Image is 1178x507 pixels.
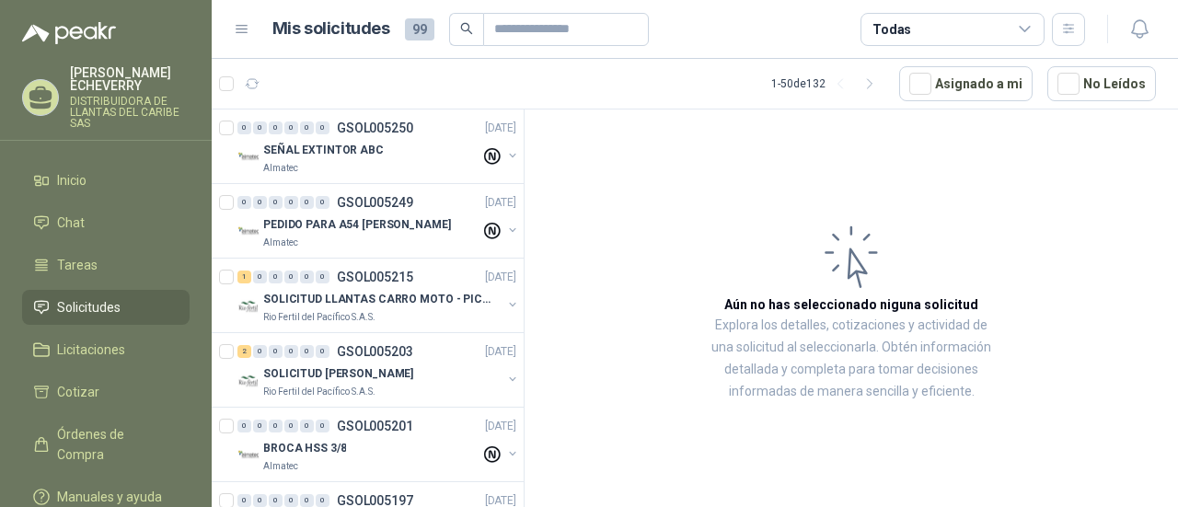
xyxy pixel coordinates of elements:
p: GSOL005197 [337,494,413,507]
div: 2 [237,345,251,358]
h3: Aún no has seleccionado niguna solicitud [724,294,978,315]
p: [DATE] [485,194,516,212]
div: 0 [284,345,298,358]
p: GSOL005215 [337,271,413,283]
div: 0 [269,121,283,134]
div: 0 [316,196,329,209]
span: Inicio [57,170,87,190]
span: search [460,22,473,35]
a: 1 0 0 0 0 0 GSOL005215[DATE] Company LogoSOLICITUD LLANTAS CARRO MOTO - PICHINDERio Fertil del Pa... [237,266,520,325]
p: [DATE] [485,120,516,137]
img: Company Logo [237,444,260,467]
div: 0 [284,271,298,283]
p: SEÑAL EXTINTOR ABC [263,142,384,159]
span: Licitaciones [57,340,125,360]
div: 0 [269,345,283,358]
div: 0 [253,420,267,432]
p: Explora los detalles, cotizaciones y actividad de una solicitud al seleccionarla. Obtén informaci... [709,315,994,403]
div: 0 [237,420,251,432]
p: [DATE] [485,269,516,286]
span: Órdenes de Compra [57,424,172,465]
a: 2 0 0 0 0 0 GSOL005203[DATE] Company LogoSOLICITUD [PERSON_NAME]Rio Fertil del Pacífico S.A.S. [237,340,520,399]
p: DISTRIBUIDORA DE LLANTAS DEL CARIBE SAS [70,96,190,129]
div: 0 [316,271,329,283]
a: 0 0 0 0 0 0 GSOL005250[DATE] Company LogoSEÑAL EXTINTOR ABCAlmatec [237,117,520,176]
img: Company Logo [237,370,260,392]
div: 0 [284,196,298,209]
button: Asignado a mi [899,66,1033,101]
p: SOLICITUD [PERSON_NAME] [263,365,413,383]
a: Inicio [22,163,190,198]
div: 0 [269,196,283,209]
a: Cotizar [22,374,190,409]
span: Manuales y ayuda [57,487,162,507]
div: 0 [316,494,329,507]
p: [DATE] [485,343,516,361]
div: 0 [316,345,329,358]
div: 0 [237,494,251,507]
div: 0 [269,494,283,507]
a: 0 0 0 0 0 0 GSOL005201[DATE] Company LogoBROCA HSS 3/8Almatec [237,415,520,474]
a: Licitaciones [22,332,190,367]
a: 0 0 0 0 0 0 GSOL005249[DATE] Company LogoPEDIDO PARA A54 [PERSON_NAME]Almatec [237,191,520,250]
div: 0 [300,271,314,283]
p: [PERSON_NAME] ECHEVERRY [70,66,190,92]
p: SOLICITUD LLANTAS CARRO MOTO - PICHINDE [263,291,492,308]
div: 0 [269,420,283,432]
div: 0 [269,271,283,283]
div: 0 [237,121,251,134]
p: GSOL005249 [337,196,413,209]
p: PEDIDO PARA A54 [PERSON_NAME] [263,216,451,234]
div: 0 [253,121,267,134]
div: 0 [300,494,314,507]
img: Company Logo [237,295,260,317]
div: Todas [872,19,911,40]
p: Almatec [263,161,298,176]
div: 0 [284,420,298,432]
div: 0 [300,121,314,134]
p: GSOL005203 [337,345,413,358]
p: GSOL005250 [337,121,413,134]
a: Solicitudes [22,290,190,325]
span: Cotizar [57,382,99,402]
h1: Mis solicitudes [272,16,390,42]
img: Company Logo [237,221,260,243]
div: 0 [284,121,298,134]
p: Rio Fertil del Pacífico S.A.S. [263,385,375,399]
span: Solicitudes [57,297,121,317]
span: Tareas [57,255,98,275]
div: 0 [316,420,329,432]
p: Rio Fertil del Pacífico S.A.S. [263,310,375,325]
span: 99 [405,18,434,40]
div: 0 [237,196,251,209]
p: [DATE] [485,418,516,435]
p: GSOL005201 [337,420,413,432]
div: 0 [300,420,314,432]
div: 1 - 50 de 132 [771,69,884,98]
div: 0 [253,494,267,507]
p: BROCA HSS 3/8 [263,440,346,457]
div: 0 [284,494,298,507]
div: 0 [253,345,267,358]
div: 0 [253,271,267,283]
button: No Leídos [1047,66,1156,101]
span: Chat [57,213,85,233]
div: 0 [253,196,267,209]
a: Chat [22,205,190,240]
div: 1 [237,271,251,283]
div: 0 [300,345,314,358]
div: 0 [300,196,314,209]
a: Tareas [22,248,190,282]
p: Almatec [263,459,298,474]
img: Logo peakr [22,22,116,44]
p: Almatec [263,236,298,250]
img: Company Logo [237,146,260,168]
div: 0 [316,121,329,134]
a: Órdenes de Compra [22,417,190,472]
